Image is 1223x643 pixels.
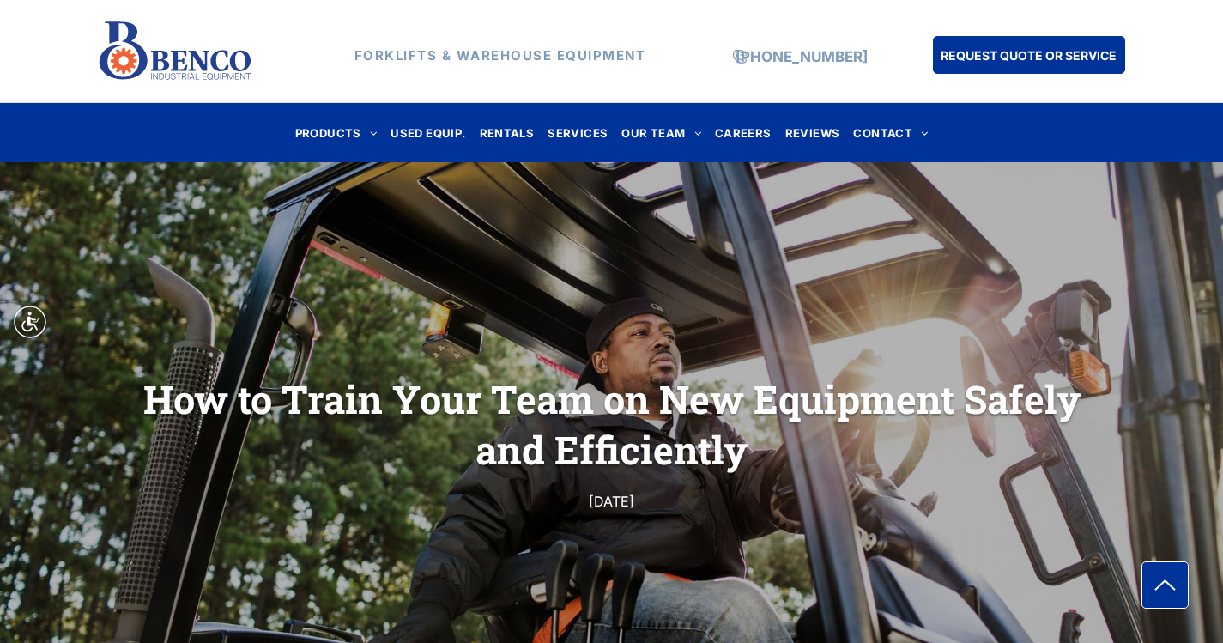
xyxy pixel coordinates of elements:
h1: How to Train Your Team on New Equipment Safely and Efficiently [140,372,1084,476]
a: OUR TEAM [615,121,708,144]
a: CAREERS [708,121,778,144]
a: USED EQUIP. [384,121,472,144]
a: REQUEST QUOTE OR SERVICE [933,36,1125,74]
strong: FORKLIFTS & WAREHOUSE EQUIPMENT [354,47,646,64]
a: REVIEWS [778,121,847,144]
div: [DATE] [293,489,931,513]
span: REQUEST QUOTE OR SERVICE [941,39,1117,71]
a: [PHONE_NUMBER] [736,48,868,65]
a: CONTACT [846,121,935,144]
a: PRODUCTS [288,121,384,144]
a: RENTALS [473,121,542,144]
a: SERVICES [541,121,615,144]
